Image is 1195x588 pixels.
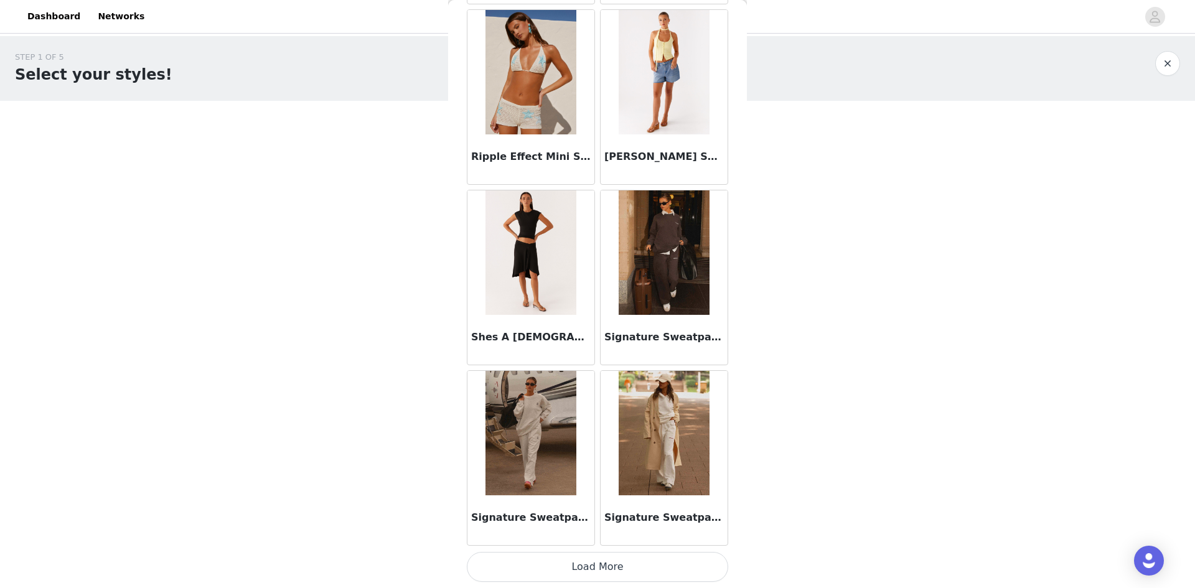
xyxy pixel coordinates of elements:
a: Networks [90,2,152,30]
h3: Shes A [DEMOGRAPHIC_DATA] Midi Skirt - Black [471,330,591,345]
div: avatar [1149,7,1161,27]
div: STEP 1 OF 5 [15,51,172,63]
img: Signature Sweatpants - Ivory [619,371,709,495]
img: Shes A Lady Midi Skirt - Black [485,190,576,315]
img: Roland Denim Shorts - Blue [619,10,709,134]
img: Ripple Effect Mini Shorts - Ivory [485,10,576,134]
h3: Signature Sweatpants - Charcoal [604,330,724,345]
button: Load More [467,552,728,582]
img: Signature Sweatpants - Grey [485,371,576,495]
h3: Ripple Effect Mini Shorts - Ivory [471,149,591,164]
h3: Signature Sweatpants - Grey [471,510,591,525]
h3: Signature Sweatpants - Ivory [604,510,724,525]
a: Dashboard [20,2,88,30]
img: Signature Sweatpants - Charcoal [619,190,709,315]
h1: Select your styles! [15,63,172,86]
div: Open Intercom Messenger [1134,546,1164,576]
h3: [PERSON_NAME] Shorts - Blue [604,149,724,164]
